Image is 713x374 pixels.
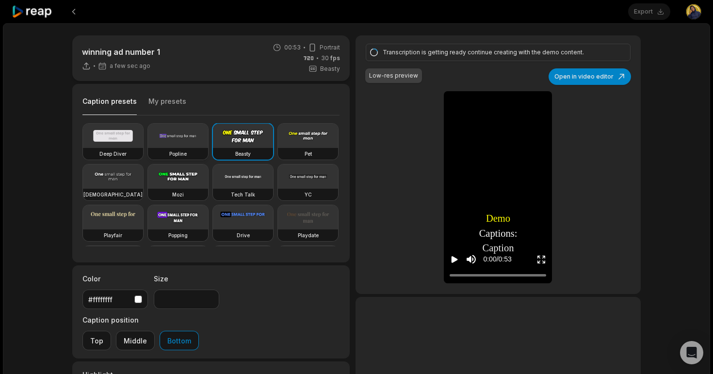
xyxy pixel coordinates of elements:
h3: Popline [169,150,187,158]
button: Play video [450,250,459,268]
span: fps [330,54,340,62]
h3: [DEMOGRAPHIC_DATA] [83,191,143,198]
div: Transcription is getting ready continue creating with the demo content. [383,48,611,57]
label: Color [82,274,148,284]
h3: Beasty [235,150,251,158]
label: Size [154,274,219,284]
h3: YC [305,191,312,198]
span: 30 [321,54,340,63]
button: Caption presets [82,97,137,115]
p: winning ad number 1 [82,46,160,58]
div: Low-res preview [369,71,418,80]
h3: Playfair [104,231,122,239]
button: Top [82,331,111,350]
span: Demo [486,211,510,226]
h3: Deep Diver [99,150,127,158]
span: Beasty [320,65,340,73]
button: Mute sound [465,253,477,265]
h3: Popping [168,231,188,239]
button: My presets [148,97,186,115]
div: 0:00 / 0:53 [483,254,511,264]
button: Middle [116,331,155,350]
h3: Drive [237,231,250,239]
span: a few sec ago [110,62,150,70]
span: 00:53 [284,43,301,52]
span: Portrait [320,43,340,52]
div: Open Intercom Messenger [680,341,703,364]
h3: Pet [305,150,312,158]
button: Bottom [160,331,199,350]
button: #ffffffff [82,290,148,309]
h3: Mozi [172,191,184,198]
h3: Tech Talk [231,191,255,198]
span: Captions: [479,226,518,241]
h3: Playdate [298,231,319,239]
div: #ffffffff [88,294,130,305]
button: Enter Fullscreen [536,250,546,268]
button: Open in video editor [549,68,631,85]
label: Caption position [82,315,199,325]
